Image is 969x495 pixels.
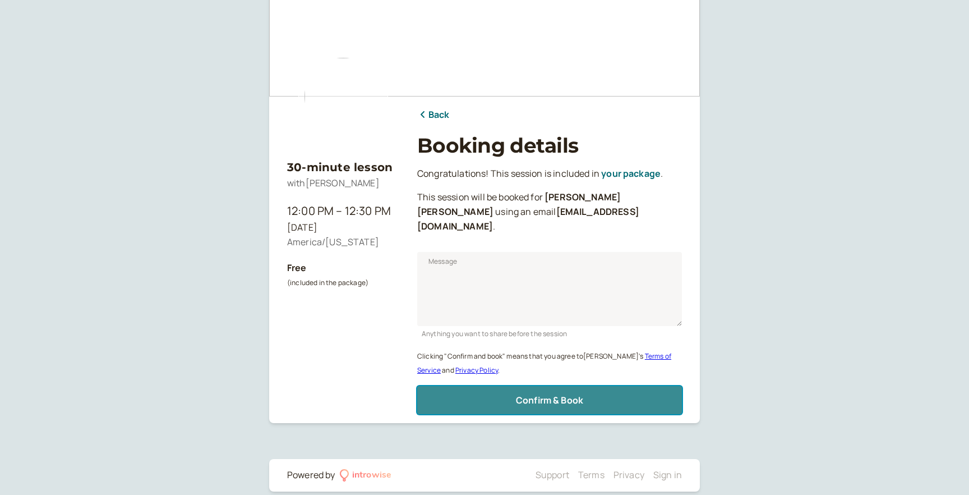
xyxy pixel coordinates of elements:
[417,252,682,326] textarea: Message
[653,469,682,481] a: Sign in
[287,262,307,274] b: Free
[287,468,335,483] div: Powered by
[417,167,682,181] p: Congratulations! This session is included in .
[287,177,380,189] span: with [PERSON_NAME]
[287,158,399,176] h3: 30-minute lesson
[352,468,391,483] div: introwise
[417,108,450,122] a: Back
[417,134,682,158] h1: Booking details
[613,469,644,481] a: Privacy
[417,326,682,339] div: Anything you want to share before the session
[578,469,605,481] a: Terms
[417,205,639,232] b: [EMAIL_ADDRESS][DOMAIN_NAME]
[516,394,583,406] span: Confirm & Book
[536,469,569,481] a: Support
[417,351,671,375] small: Clicking "Confirm and book" means that you agree to [PERSON_NAME] ' s and .
[287,202,399,220] div: 12:00 PM – 12:30 PM
[287,235,399,250] div: America/[US_STATE]
[455,365,498,375] a: Privacy Policy
[340,468,392,483] a: introwise
[287,278,368,287] small: (included in the package)
[428,256,457,267] span: Message
[417,386,682,414] button: Confirm & Book
[417,190,682,234] p: This session will be booked for using an email .
[417,191,621,218] b: [PERSON_NAME] [PERSON_NAME]
[287,221,399,235] div: [DATE]
[601,167,661,180] a: your package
